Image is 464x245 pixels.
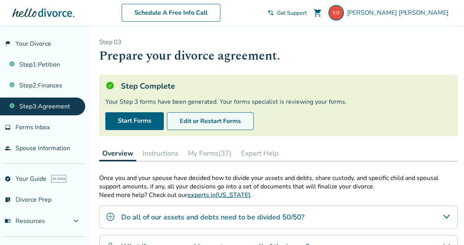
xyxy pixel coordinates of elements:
[5,217,45,225] span: Resources
[425,208,464,245] iframe: Chat Widget
[5,176,11,182] span: explore
[15,123,50,132] span: Forms Inbox
[5,41,11,47] span: flag_2
[268,10,274,16] span: phone_in_talk
[122,4,220,22] a: Schedule A Free Info Call
[99,174,458,191] p: Once you and your spouse have decided how to divide your assets and debts, share custody, and spe...
[238,146,282,161] button: Expert Help
[5,218,11,224] span: menu_book
[268,9,307,17] a: phone_in_talkGet Support
[185,146,235,161] button: My Forms(37)
[328,5,344,21] img: blaisdellkaibiology@gmail.com
[71,216,81,226] span: expand_more
[5,145,11,151] span: people
[5,197,11,203] span: list_alt_check
[51,175,66,183] span: AI beta
[5,124,11,130] span: inbox
[105,98,452,106] div: Your Step 3 forms have been generated. Your forms specialist is reviewing your forms.
[121,212,304,222] h4: Do all of our assets and debts need to be divided 50/50?
[121,81,175,91] h5: Step Complete
[187,191,250,199] a: experts in[US_STATE]
[139,146,182,161] button: Instructions
[99,191,458,199] p: Need more help? Check out our .
[99,206,458,229] div: Do all of our assets and debts need to be divided 50/50?
[106,212,115,221] img: Do all of our assets and debts need to be divided 50/50?
[99,38,458,46] p: Step 0 3
[105,112,164,130] a: Start Forms
[167,112,254,130] button: Edit or Restart Forms
[347,9,452,17] span: [PERSON_NAME] [PERSON_NAME]
[313,8,322,17] span: shopping_cart
[99,46,458,65] h1: Prepare your divorce agreement.
[99,146,136,161] button: Overview
[277,9,307,17] span: Get Support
